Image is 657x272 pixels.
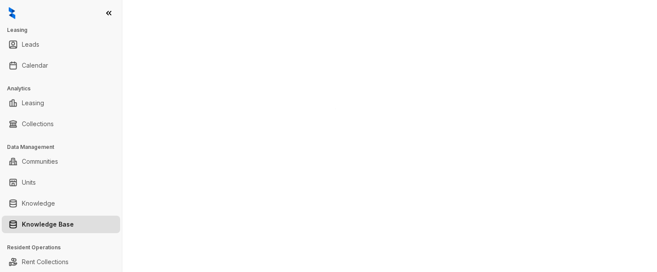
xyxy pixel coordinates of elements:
li: Leads [2,36,120,53]
h3: Leasing [7,26,122,34]
li: Units [2,174,120,191]
li: Communities [2,153,120,170]
a: Collections [22,115,54,133]
img: logo [9,7,15,19]
a: Knowledge Base [22,216,74,233]
li: Rent Collections [2,253,120,271]
li: Collections [2,115,120,133]
a: Leasing [22,94,44,112]
li: Leasing [2,94,120,112]
div: Loading... [313,176,344,184]
img: Loader [285,88,372,176]
a: Calendar [22,57,48,74]
h3: Analytics [7,85,122,93]
h3: Resident Operations [7,244,122,251]
li: Knowledge Base [2,216,120,233]
li: Calendar [2,57,120,74]
a: Knowledge [22,195,55,212]
a: Units [22,174,36,191]
a: Rent Collections [22,253,69,271]
a: Leads [22,36,39,53]
li: Knowledge [2,195,120,212]
h3: Data Management [7,143,122,151]
a: Communities [22,153,58,170]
